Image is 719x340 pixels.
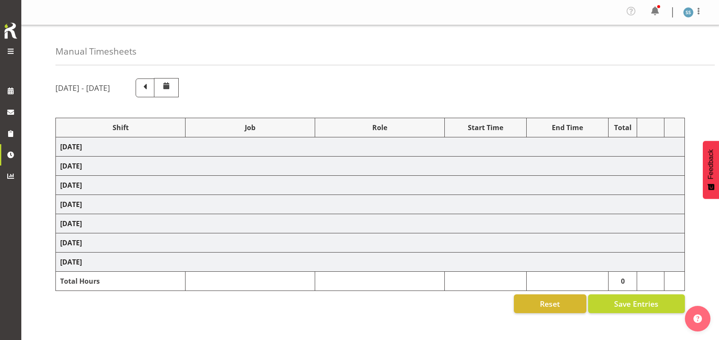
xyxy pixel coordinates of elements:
[60,122,181,133] div: Shift
[56,214,685,233] td: [DATE]
[55,83,110,93] h5: [DATE] - [DATE]
[2,21,19,40] img: Rosterit icon logo
[56,253,685,272] td: [DATE]
[540,298,560,309] span: Reset
[449,122,522,133] div: Start Time
[56,137,685,157] td: [DATE]
[707,149,715,179] span: Feedback
[588,294,685,313] button: Save Entries
[693,314,702,323] img: help-xxl-2.png
[190,122,310,133] div: Job
[56,272,186,291] td: Total Hours
[55,46,136,56] h4: Manual Timesheets
[56,233,685,253] td: [DATE]
[613,122,632,133] div: Total
[56,195,685,214] td: [DATE]
[56,176,685,195] td: [DATE]
[683,7,693,17] img: shane-shaw-williams1936.jpg
[614,298,658,309] span: Save Entries
[319,122,440,133] div: Role
[703,141,719,199] button: Feedback - Show survey
[56,157,685,176] td: [DATE]
[609,272,637,291] td: 0
[531,122,604,133] div: End Time
[514,294,586,313] button: Reset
